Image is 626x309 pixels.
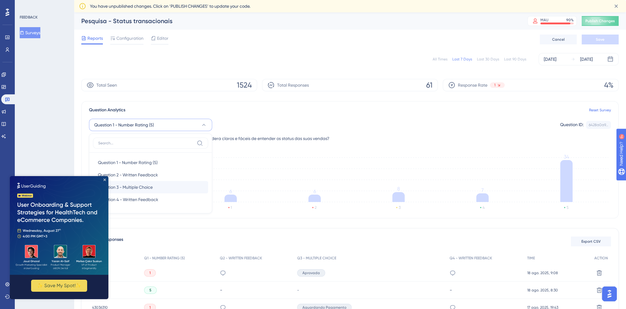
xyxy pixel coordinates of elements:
[157,35,168,42] span: Editor
[567,205,568,210] text: 5
[458,81,487,89] span: Response Rate
[149,288,151,293] span: 5
[94,2,96,5] div: Close Preview
[582,35,619,44] button: Save
[600,285,619,303] iframe: UserGuiding AI Assistant Launcher
[450,287,521,293] div: -
[483,205,485,210] text: 4
[477,57,499,62] div: Last 30 Days
[589,108,611,113] a: Reset Survey
[277,81,309,89] span: Total Responses
[450,256,492,261] span: Q4 - WRITTEN FEEDBACK
[527,256,535,261] span: TIME
[397,186,400,192] tspan: 8
[571,237,611,246] button: Export CSV
[220,256,262,261] span: Q2 - WRITTEN FEEDBACK
[98,183,153,191] span: Question 3 - Multiple Choice
[581,239,601,244] span: Export CSV
[89,106,125,114] span: Question Analytics
[94,121,154,129] span: Question 1 - Number Rating (5)
[544,56,556,63] div: [DATE]
[540,18,548,23] div: MAU
[20,27,40,38] button: Surveys
[144,256,185,261] span: Q1 - NUMBER RATING (5)
[90,2,250,10] span: You have unpublished changes. Click on ‘PUBLISH CHANGES’ to update your code.
[93,181,208,193] button: Question 3 - Multiple Choice
[231,205,232,210] text: 1
[124,135,329,142] span: Em uma escala de 1 a 5, o quanto você considera claros e fáceis de entender os status das suas ve...
[527,288,558,293] span: 18 ago. 2025, 8:30
[21,104,77,116] button: ✨ Save My Spot!✨
[302,270,320,275] span: Aprovada
[527,270,558,275] span: 18 ago. 2025, 9:08
[564,154,569,160] tspan: 34
[116,35,143,42] span: Configuration
[42,3,46,8] div: 9+
[582,16,619,26] button: Publish Changes
[566,18,574,23] div: 90 %
[93,169,208,181] button: Question 2 - Written Feedback
[98,141,194,146] input: Search...
[220,287,291,293] div: -
[580,56,593,63] div: [DATE]
[93,156,208,169] button: Question 1 - Number Rating (5)
[87,35,103,42] span: Reports
[81,17,512,25] div: Pesquisa - Status transacionais
[494,83,495,88] span: 1
[237,80,252,90] span: 1524
[504,57,526,62] div: Last 90 Days
[540,35,577,44] button: Cancel
[552,37,565,42] span: Cancel
[426,80,433,90] span: 61
[96,81,117,89] span: Total Seen
[604,80,613,90] span: 4%
[585,19,615,23] span: Publish Changes
[98,159,158,166] span: Question 1 - Number Rating (5)
[98,196,158,203] span: Question 4 - Written Feedback
[594,256,608,261] span: ACTION
[297,288,299,293] span: -
[20,15,38,20] div: FEEDBACK
[399,205,401,210] text: 3
[481,187,484,193] tspan: 7
[315,205,317,210] text: 2
[433,57,447,62] div: All Times
[596,37,604,42] span: Save
[229,188,232,194] tspan: 6
[149,270,151,275] span: 1
[589,122,608,127] div: 6428a0a9...
[313,188,316,194] tspan: 6
[297,256,336,261] span: Q3 - MULTIPLE CHOICE
[14,2,38,9] span: Need Help?
[98,171,158,179] span: Question 2 - Written Feedback
[93,193,208,206] button: Question 4 - Written Feedback
[89,119,212,131] button: Question 1 - Number Rating (5)
[452,57,472,62] div: Last 7 Days
[560,121,584,129] div: Question ID:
